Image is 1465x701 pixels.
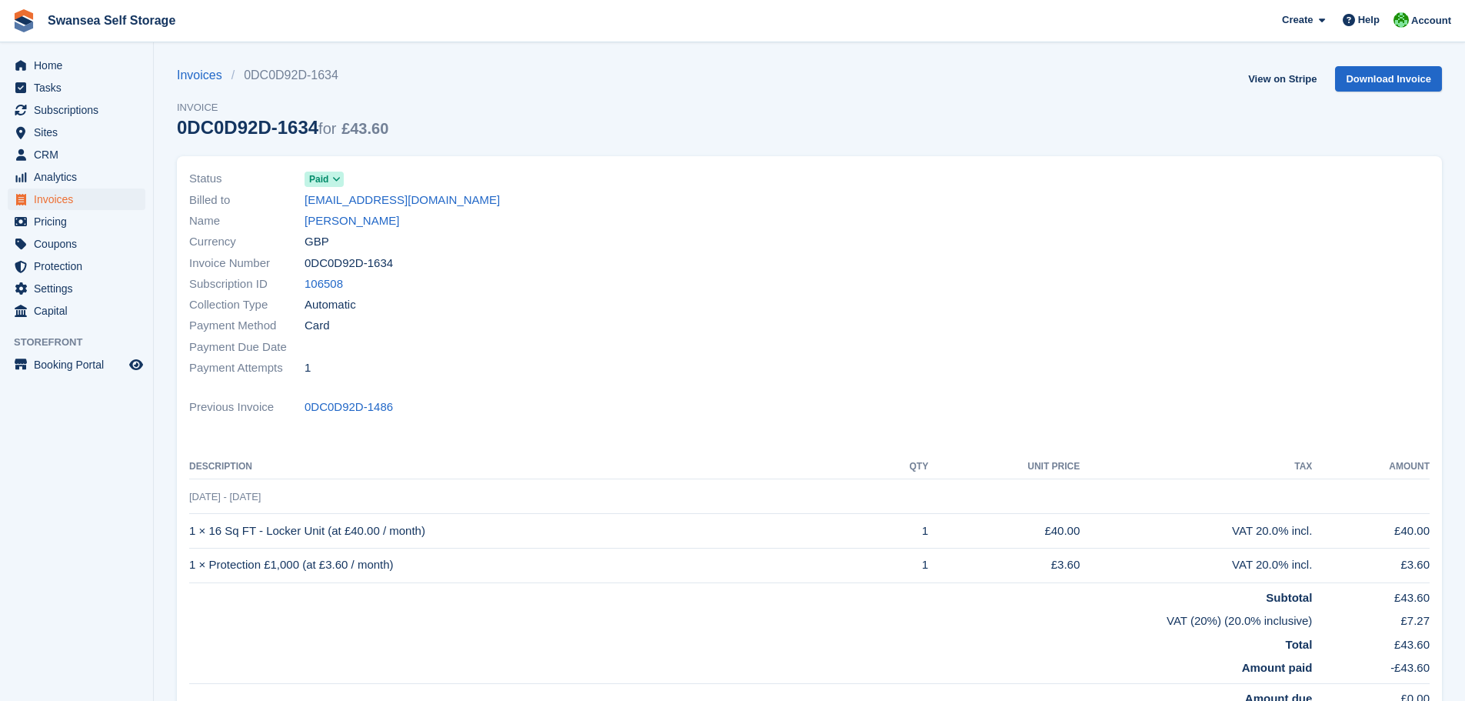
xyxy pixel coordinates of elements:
[34,122,126,143] span: Sites
[1312,630,1430,654] td: £43.60
[305,275,343,293] a: 106508
[127,356,145,374] a: Preview store
[189,275,305,293] span: Subscription ID
[34,99,126,121] span: Subscriptions
[8,189,145,210] a: menu
[305,359,311,377] span: 1
[189,548,874,582] td: 1 × Protection £1,000 (at £3.60 / month)
[34,189,126,210] span: Invoices
[1312,606,1430,630] td: £7.27
[874,455,929,479] th: QTY
[8,77,145,98] a: menu
[309,172,328,186] span: Paid
[42,8,181,33] a: Swansea Self Storage
[1312,514,1430,549] td: £40.00
[189,192,305,209] span: Billed to
[8,300,145,322] a: menu
[189,233,305,251] span: Currency
[305,399,393,416] a: 0DC0D92D-1486
[1286,638,1313,651] strong: Total
[1080,522,1312,540] div: VAT 20.0% incl.
[1242,661,1313,674] strong: Amount paid
[14,335,153,350] span: Storefront
[34,166,126,188] span: Analytics
[189,212,305,230] span: Name
[8,99,145,121] a: menu
[928,548,1080,582] td: £3.60
[1335,66,1442,92] a: Download Invoice
[189,317,305,335] span: Payment Method
[189,296,305,314] span: Collection Type
[189,339,305,356] span: Payment Due Date
[189,491,261,502] span: [DATE] - [DATE]
[1312,582,1430,606] td: £43.60
[305,192,500,209] a: [EMAIL_ADDRESS][DOMAIN_NAME]
[1312,455,1430,479] th: Amount
[305,296,356,314] span: Automatic
[189,399,305,416] span: Previous Invoice
[189,359,305,377] span: Payment Attempts
[928,455,1080,479] th: Unit Price
[305,170,344,188] a: Paid
[8,354,145,376] a: menu
[305,212,399,230] a: [PERSON_NAME]
[12,9,35,32] img: stora-icon-8386f47178a22dfd0bd8f6a31ec36ba5ce8667c1dd55bd0f319d3a0aa187defe.svg
[874,514,929,549] td: 1
[189,255,305,272] span: Invoice Number
[177,66,231,85] a: Invoices
[8,144,145,165] a: menu
[305,255,393,272] span: 0DC0D92D-1634
[1242,66,1323,92] a: View on Stripe
[1312,548,1430,582] td: £3.60
[305,317,330,335] span: Card
[305,233,329,251] span: GBP
[189,606,1312,630] td: VAT (20%) (20.0% inclusive)
[341,120,388,137] span: £43.60
[1312,653,1430,683] td: -£43.60
[189,455,874,479] th: Description
[189,170,305,188] span: Status
[1411,13,1451,28] span: Account
[177,66,388,85] nav: breadcrumbs
[177,100,388,115] span: Invoice
[928,514,1080,549] td: £40.00
[8,166,145,188] a: menu
[8,255,145,277] a: menu
[1080,455,1312,479] th: Tax
[318,120,336,137] span: for
[34,354,126,376] span: Booking Portal
[8,122,145,143] a: menu
[874,548,929,582] td: 1
[34,144,126,165] span: CRM
[8,233,145,255] a: menu
[34,77,126,98] span: Tasks
[1393,12,1409,28] img: Andrew Robbins
[189,514,874,549] td: 1 × 16 Sq FT - Locker Unit (at £40.00 / month)
[8,211,145,232] a: menu
[1282,12,1313,28] span: Create
[8,278,145,299] a: menu
[1358,12,1380,28] span: Help
[34,300,126,322] span: Capital
[34,55,126,76] span: Home
[34,211,126,232] span: Pricing
[34,255,126,277] span: Protection
[177,117,388,138] div: 0DC0D92D-1634
[34,278,126,299] span: Settings
[1266,591,1312,604] strong: Subtotal
[34,233,126,255] span: Coupons
[8,55,145,76] a: menu
[1080,556,1312,574] div: VAT 20.0% incl.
